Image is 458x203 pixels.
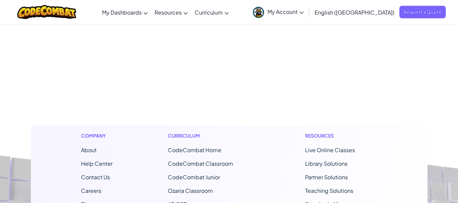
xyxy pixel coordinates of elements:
h1: Curriculum [168,132,250,139]
a: Careers [81,187,101,194]
a: About [81,146,97,154]
a: Help Center [81,160,113,167]
h1: Company [81,132,113,139]
a: Teaching Solutions [305,187,353,194]
a: Live Online Classes [305,146,355,154]
a: Resources [151,3,191,21]
a: Ozaria Classroom [168,187,213,194]
span: My Account [267,8,304,15]
span: My Dashboards [102,9,142,16]
a: Library Solutions [305,160,347,167]
a: CodeCombat Classroom [168,160,233,167]
img: avatar [253,7,264,18]
img: CodeCombat logo [17,5,77,19]
a: English ([GEOGRAPHIC_DATA]) [311,3,398,21]
a: Request a Quote [399,6,446,18]
span: Contact Us [81,174,110,181]
span: Resources [155,9,182,16]
a: Curriculum [191,3,232,21]
a: My Dashboards [99,3,151,21]
a: CodeCombat Junior [168,174,220,181]
h1: Resources [305,132,377,139]
span: English ([GEOGRAPHIC_DATA]) [315,9,394,16]
span: Curriculum [195,9,223,16]
a: My Account [250,1,307,23]
a: Partner Solutions [305,174,348,181]
span: CodeCombat Home [168,146,221,154]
